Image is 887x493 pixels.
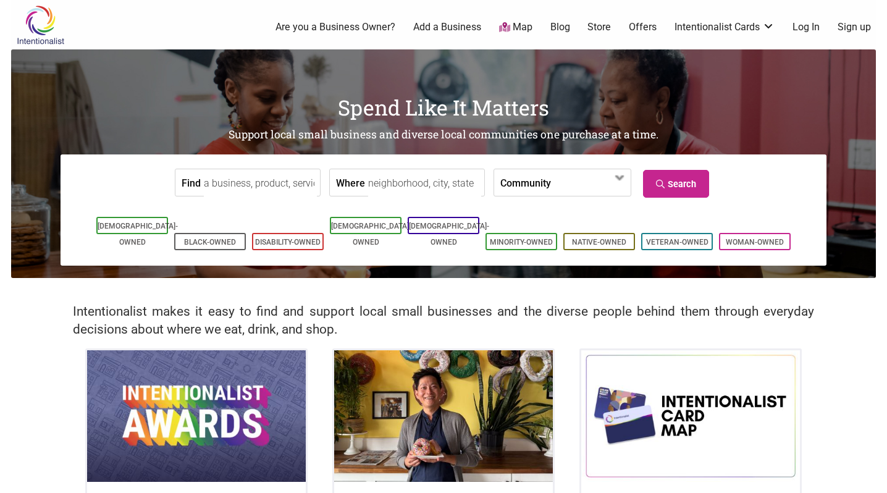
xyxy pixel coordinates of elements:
[98,222,178,247] a: [DEMOGRAPHIC_DATA]-Owned
[336,169,365,196] label: Where
[182,169,201,196] label: Find
[87,350,306,481] img: Intentionalist Awards
[792,20,820,34] a: Log In
[184,238,236,247] a: Black-Owned
[11,93,876,122] h1: Spend Like It Matters
[275,20,395,34] a: Are you a Business Owner?
[409,222,489,247] a: [DEMOGRAPHIC_DATA]-Owned
[550,20,570,34] a: Blog
[334,350,553,481] img: King Donuts - Hong Chhuor
[368,169,481,197] input: neighborhood, city, state
[11,5,70,45] img: Intentionalist
[629,20,657,34] a: Offers
[646,238,708,247] a: Veteran-Owned
[675,20,775,34] a: Intentionalist Cards
[643,170,709,198] a: Search
[838,20,871,34] a: Sign up
[413,20,481,34] a: Add a Business
[587,20,611,34] a: Store
[11,127,876,143] h2: Support local small business and diverse local communities one purchase at a time.
[490,238,553,247] a: Minority-Owned
[331,222,411,247] a: [DEMOGRAPHIC_DATA]-Owned
[572,238,626,247] a: Native-Owned
[499,20,532,35] a: Map
[500,169,551,196] label: Community
[726,238,784,247] a: Woman-Owned
[255,238,321,247] a: Disability-Owned
[73,303,814,339] h2: Intentionalist makes it easy to find and support local small businesses and the diverse people be...
[581,350,800,481] img: Intentionalist Card Map
[204,169,317,197] input: a business, product, service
